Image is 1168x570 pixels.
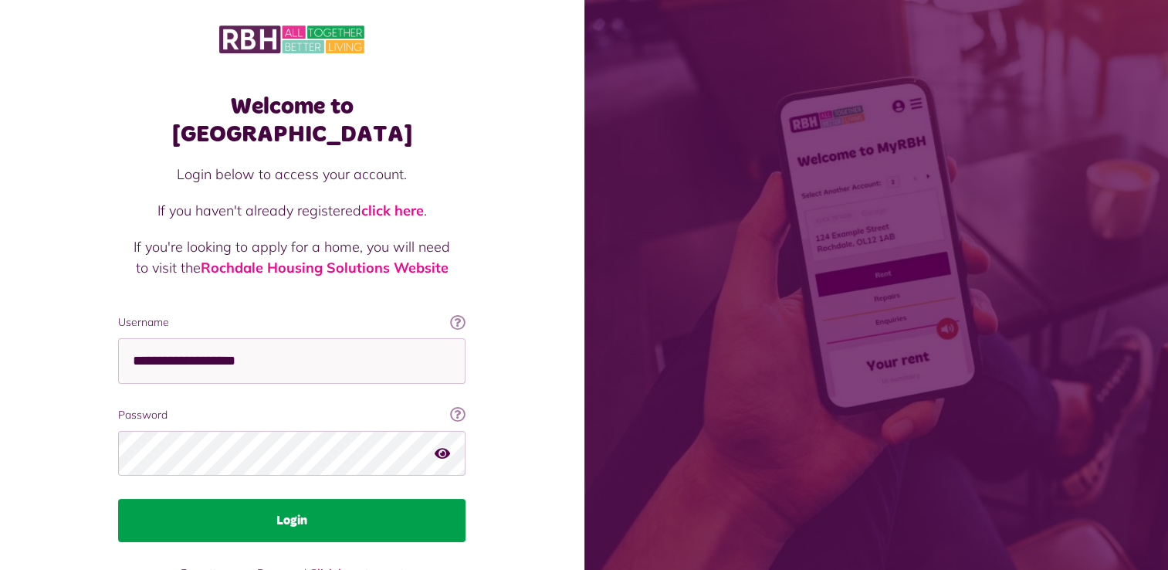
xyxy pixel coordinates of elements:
p: If you're looking to apply for a home, you will need to visit the [134,236,450,278]
button: Login [118,499,466,542]
a: click here [361,202,424,219]
p: If you haven't already registered . [134,200,450,221]
p: Login below to access your account. [134,164,450,185]
img: MyRBH [219,23,364,56]
label: Password [118,407,466,423]
h1: Welcome to [GEOGRAPHIC_DATA] [118,93,466,148]
label: Username [118,314,466,331]
a: Rochdale Housing Solutions Website [201,259,449,277]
